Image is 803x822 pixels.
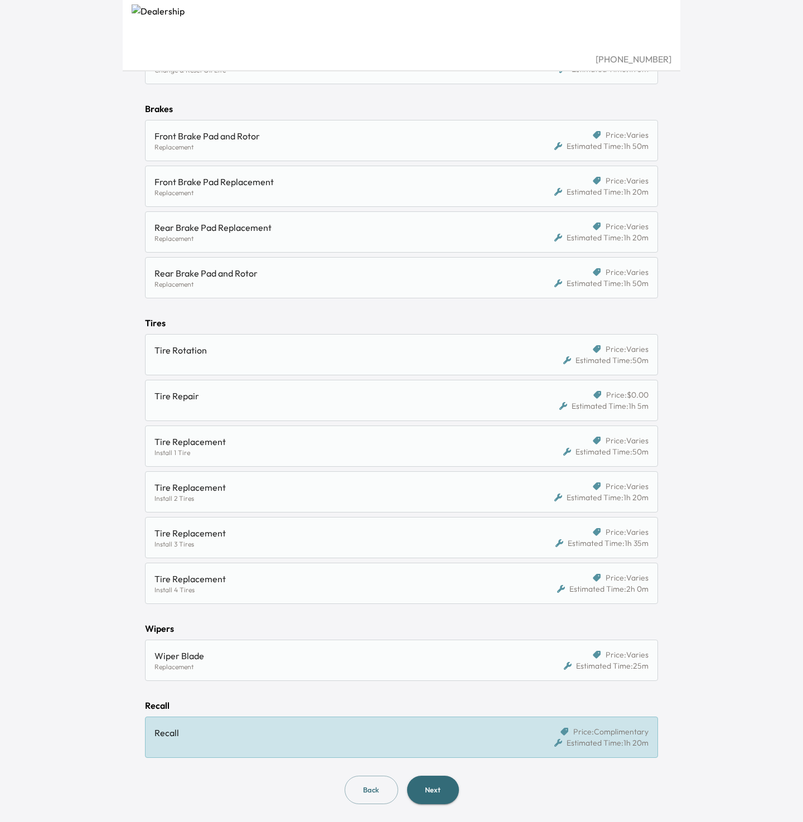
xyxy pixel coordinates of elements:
div: Estimated Time: 1h 20m [554,232,649,243]
div: Tire Repair [154,389,516,403]
div: Replacement [154,188,516,197]
div: Estimated Time: 2h 0m [557,583,649,594]
div: Rear Brake Pad and Rotor [154,267,516,280]
div: Estimated Time: 1h 50m [554,141,649,152]
div: Front Brake Pad and Rotor [154,129,516,143]
div: Replacement [154,234,516,243]
span: Price: Varies [606,175,649,186]
div: Front Brake Pad Replacement [154,175,516,188]
span: Price: Varies [606,344,649,355]
div: Install 1 Tire [154,448,516,457]
div: Estimated Time: 1h 35m [555,538,649,549]
div: Replacement [154,143,516,152]
div: Rear Brake Pad Replacement [154,221,516,234]
div: Brakes [145,102,658,115]
img: Dealership [132,4,671,52]
span: Price: Varies [606,526,649,538]
span: Price: Varies [606,481,649,492]
span: Price: Varies [606,435,649,446]
div: Recall [145,699,658,712]
span: Price: Varies [606,267,649,278]
div: Replacement [154,663,516,671]
div: Tire Replacement [154,526,516,540]
span: Price: Varies [606,221,649,232]
div: [PHONE_NUMBER] [132,52,671,66]
div: Tire Replacement [154,572,516,586]
span: Price: $0.00 [606,389,649,400]
span: Price: Varies [606,129,649,141]
button: Back [345,776,398,804]
span: Price: Complimentary [573,726,649,737]
div: Install 4 Tires [154,586,516,594]
div: Estimated Time: 1h 20m [554,186,649,197]
div: Estimated Time: 50m [563,446,649,457]
span: Price: Varies [606,649,649,660]
div: Wipers [145,622,658,635]
div: Tire Replacement [154,435,516,448]
div: Estimated Time: 1h 50m [554,278,649,289]
button: Next [407,776,459,804]
div: Estimated Time: 1h 20m [554,492,649,503]
div: Wiper Blade [154,649,516,663]
div: Estimated Time: 25m [564,660,649,671]
span: Price: Varies [606,572,649,583]
div: Recall [154,726,516,739]
div: Tire Replacement [154,481,516,494]
div: Install 2 Tires [154,494,516,503]
div: Estimated Time: 1h 20m [554,737,649,748]
div: Estimated Time: 50m [563,355,649,366]
div: Install 3 Tires [154,540,516,549]
div: Estimated Time: 1h 5m [559,400,649,412]
div: Tire Rotation [154,344,516,357]
div: Tires [145,316,658,330]
div: Replacement [154,280,516,289]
